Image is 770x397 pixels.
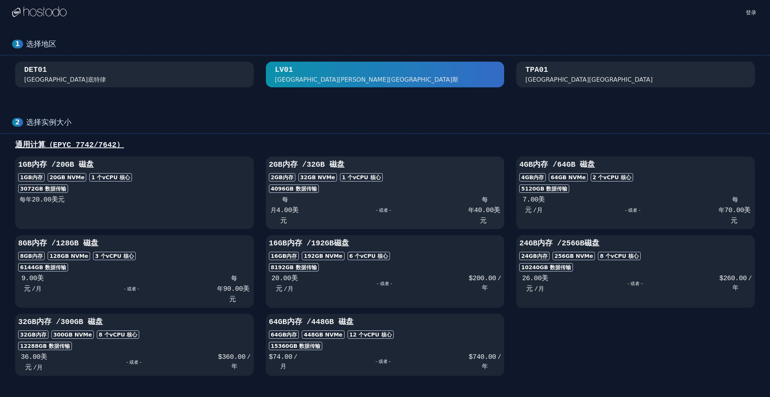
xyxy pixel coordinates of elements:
[286,264,317,270] font: GB 数据传输
[536,186,567,192] font: GB 数据传输
[22,274,37,282] font: 9.00
[269,160,283,169] font: 2GB
[286,253,297,259] font: 内存
[283,160,307,169] font: 内存 /
[519,239,537,248] font: 24GB
[35,264,66,270] font: GB 数据传输
[32,174,43,180] font: 内存
[558,174,586,180] font: GB NVMe
[20,343,39,349] font: 12288
[746,9,756,16] font: 登录
[18,160,32,169] font: 1GB
[223,285,243,293] font: 90.00
[625,208,640,213] font: - 或者 -
[32,286,42,293] font: /月
[342,174,353,180] font: 1 个
[600,253,611,259] font: 8 个
[18,318,36,326] font: 32GB
[266,157,505,229] button: 2GB内存 /32GB 磁盘2GB内存32GB NVMe1 个vCPU 核心4096GB 数据传输每月4.00美元- 或者 -每年40.00美元
[15,141,124,149] font: 通用计算（EPYC 7742/7642）
[533,160,557,169] font: 内存 /
[469,274,472,282] font: $
[271,186,286,192] font: 4096
[627,281,643,286] font: - 或者 -
[275,76,458,83] font: [GEOGRAPHIC_DATA][PERSON_NAME][GEOGRAPHIC_DATA]斯
[95,253,106,259] font: 3 个
[269,239,287,248] font: 16GB
[56,239,70,248] font: 128
[516,62,755,87] button: TPA01 [GEOGRAPHIC_DATA][GEOGRAPHIC_DATA]
[719,274,723,282] font: $
[533,207,543,214] font: /月
[39,343,70,349] font: GB 数据传输
[349,253,360,259] font: 6 个
[35,186,66,192] font: GB 数据传输
[522,274,542,282] font: 26.00
[286,186,317,192] font: GB 数据传输
[474,206,494,214] font: 40.00
[480,206,500,225] font: 美元
[65,160,94,169] font: GB 磁盘
[584,239,599,248] font: 磁盘
[537,253,548,259] font: 内存
[32,196,51,203] font: 20.00
[525,65,548,74] font: TPA01
[566,160,595,169] font: GB 磁盘
[557,160,566,169] font: 64
[364,332,392,338] font: vCPU 核心
[275,65,293,74] font: LV01
[32,239,56,248] font: 内存 /
[271,343,289,349] font: 15360
[33,364,43,371] font: /月
[15,118,20,126] font: 2
[269,318,287,326] font: 64GB
[287,318,311,326] font: 内存 /
[15,40,20,48] font: 1
[300,174,307,180] font: 32
[110,332,138,338] font: vCPU 核心
[91,174,102,180] font: 1 个
[57,174,84,180] font: GB NVMe
[50,174,57,180] font: 20
[469,353,472,361] font: $
[334,239,349,248] font: 磁盘
[287,239,311,248] font: 内存 /
[349,332,364,338] font: 12 个
[473,353,496,361] font: 740.00
[554,253,565,259] font: 256
[218,353,222,361] font: $
[15,314,254,376] button: 32GB内存 /300GB 磁盘32GB内存300GB NVMe8 个vCPU 核心12288GB 数据传输36.00美元/月- 或者 -$360.00/年
[376,359,391,364] font: - 或者 -
[266,314,505,376] button: 64GB内存 /448GB 磁盘64GB内存448GB NVMe12 个vCPU 核心15360GB 数据传输$74.00/月- 或者 -$740.00/年
[289,343,320,349] font: GB 数据传输
[304,253,315,259] font: 192
[276,206,292,214] font: 4.00
[266,62,505,87] button: LV01 [GEOGRAPHIC_DATA][PERSON_NAME][GEOGRAPHIC_DATA]斯
[360,253,388,259] font: vCPU 核心
[269,353,273,361] font: $
[725,206,744,214] font: 70.00
[20,186,35,192] font: 3072
[124,286,139,292] font: - 或者 -
[551,174,558,180] font: 64
[74,318,103,326] font: GB 磁盘
[266,235,505,308] button: 16GB内存 /192GB磁盘16GB内存192GB NVMe6 个vCPU 核心8192GB 数据传输20.00美元/月- 或者 -$200.00/年
[315,332,343,338] font: GB NVMe
[316,160,345,169] font: GB 磁盘
[271,174,283,180] font: 2GB
[24,76,106,83] font: [GEOGRAPHIC_DATA]底特律
[222,353,245,361] font: 360.00
[723,274,747,282] font: 260.00
[304,332,315,338] font: 448
[106,253,134,259] font: vCPU 核心
[307,160,316,169] font: 32
[271,253,287,259] font: 16GB
[519,160,533,169] font: 4GB
[102,174,130,180] font: vCPU 核心
[611,253,639,259] font: vCPU 核心
[533,174,544,180] font: 内存
[534,286,544,293] font: /月
[272,274,291,282] font: 20.00
[21,353,40,361] font: 36.00
[15,157,254,229] button: 1GB内存 /20GB 磁盘1GB内存20GB NVMe1 个vCPU 核心3072GB 数据传输每年20.00美元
